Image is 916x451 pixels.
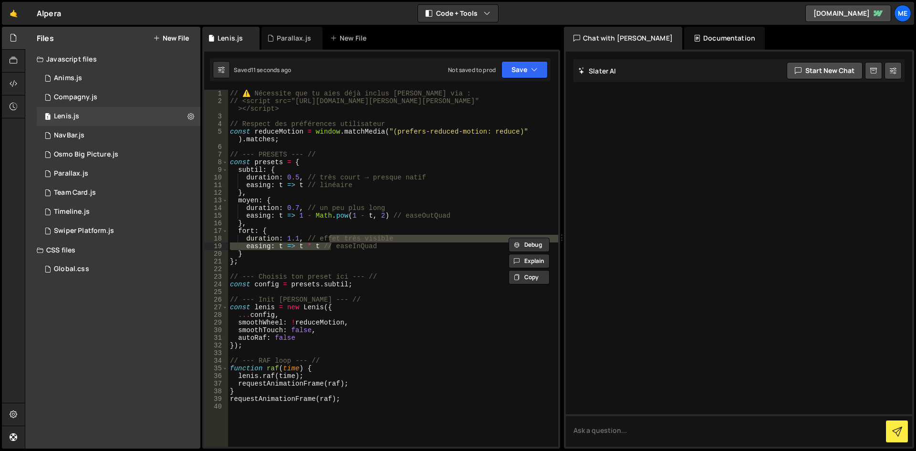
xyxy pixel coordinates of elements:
div: 38 [204,388,228,395]
a: 🤙 [2,2,25,25]
div: 3 [204,113,228,120]
div: 16285/44875.js [37,202,200,221]
div: 23 [204,273,228,281]
div: 24 [204,281,228,288]
div: Chat with [PERSON_NAME] [564,27,682,50]
div: 16285/44885.js [37,126,200,145]
div: 37 [204,380,228,388]
div: 16285/44894.js [37,69,200,88]
div: 16285/44080.js [37,88,200,107]
div: Alpera [37,8,61,19]
div: Swiper Platform.js [54,227,114,235]
button: Save [501,61,548,78]
div: Javascript files [25,50,200,69]
div: 11 seconds ago [251,66,291,74]
div: 16285/43940.css [37,260,200,279]
div: 40 [204,403,228,410]
div: 7 [204,151,228,158]
div: 18 [204,235,228,242]
div: Lenis.js [54,112,79,121]
div: 31 [204,334,228,342]
div: 16285/43961.js [37,221,200,241]
div: 28 [204,311,228,319]
div: 11 [204,181,228,189]
div: 16285/45494.js [37,107,200,126]
span: 1 [45,114,51,121]
div: NavBar.js [54,131,84,140]
div: 13 [204,197,228,204]
h2: Files [37,33,54,43]
div: 10 [204,174,228,181]
div: 6 [204,143,228,151]
div: Parallax.js [54,169,88,178]
div: 22 [204,265,228,273]
div: 16285/45492.js [37,164,200,183]
div: New File [330,33,370,43]
div: Documentation [684,27,765,50]
div: Parallax.js [277,33,311,43]
div: 8 [204,158,228,166]
div: 27 [204,304,228,311]
button: Debug [509,238,550,252]
div: Timeline.js [54,208,90,216]
div: Compagny.js [54,93,97,102]
div: 9 [204,166,228,174]
div: 21 [204,258,228,265]
div: 1 [204,90,228,97]
div: 35 [204,365,228,372]
button: Explain [509,254,550,268]
div: 5 [204,128,228,143]
div: 16285/44842.js [37,145,200,164]
div: 33 [204,349,228,357]
div: 15 [204,212,228,220]
div: 4 [204,120,228,128]
div: 16 [204,220,228,227]
div: 25 [204,288,228,296]
div: Osmo Big Picture.js [54,150,118,159]
div: CSS files [25,241,200,260]
div: 19 [204,242,228,250]
div: 30 [204,326,228,334]
div: 36 [204,372,228,380]
div: 34 [204,357,228,365]
div: 39 [204,395,228,403]
a: [DOMAIN_NAME] [805,5,891,22]
div: 14 [204,204,228,212]
div: 17 [204,227,228,235]
button: Start new chat [787,62,863,79]
div: Team Card.js [54,189,96,197]
div: 26 [204,296,228,304]
div: Lenis.js [218,33,243,43]
h2: Slater AI [578,66,616,75]
div: 12 [204,189,228,197]
div: 20 [204,250,228,258]
div: 32 [204,342,228,349]
div: 2 [204,97,228,113]
div: Not saved to prod [448,66,496,74]
div: 16285/43939.js [37,183,200,202]
button: New File [153,34,189,42]
div: Anims.js [54,74,82,83]
button: Code + Tools [418,5,498,22]
div: 29 [204,319,228,326]
div: Saved [234,66,291,74]
a: Me [894,5,911,22]
button: Copy [509,270,550,284]
div: Global.css [54,265,89,273]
